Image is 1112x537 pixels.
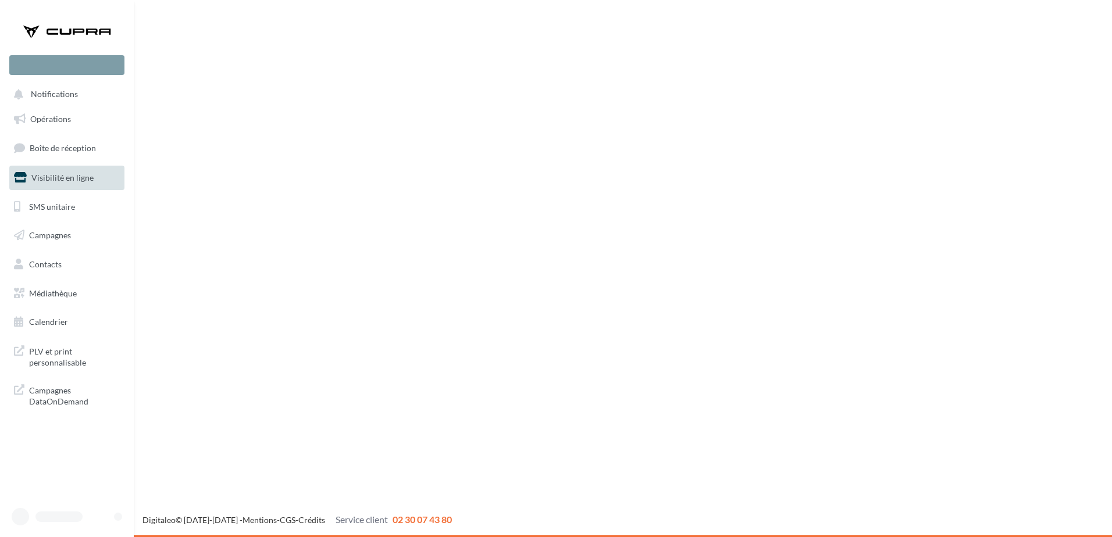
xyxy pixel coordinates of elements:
[243,515,277,525] a: Mentions
[142,515,452,525] span: © [DATE]-[DATE] - - -
[29,259,62,269] span: Contacts
[7,166,127,190] a: Visibilité en ligne
[7,310,127,334] a: Calendrier
[29,230,71,240] span: Campagnes
[30,114,71,124] span: Opérations
[7,339,127,373] a: PLV et print personnalisable
[31,173,94,182] span: Visibilité en ligne
[9,55,124,75] div: Nouvelle campagne
[29,201,75,211] span: SMS unitaire
[7,378,127,412] a: Campagnes DataOnDemand
[31,90,78,99] span: Notifications
[29,317,68,327] span: Calendrier
[30,143,96,153] span: Boîte de réception
[29,288,77,298] span: Médiathèque
[336,514,388,525] span: Service client
[7,135,127,160] a: Boîte de réception
[29,343,120,368] span: PLV et print personnalisable
[7,281,127,306] a: Médiathèque
[7,223,127,248] a: Campagnes
[393,514,452,525] span: 02 30 07 43 80
[298,515,325,525] a: Crédits
[7,107,127,131] a: Opérations
[142,515,176,525] a: Digitaleo
[7,195,127,219] a: SMS unitaire
[280,515,295,525] a: CGS
[29,382,120,407] span: Campagnes DataOnDemand
[7,252,127,277] a: Contacts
